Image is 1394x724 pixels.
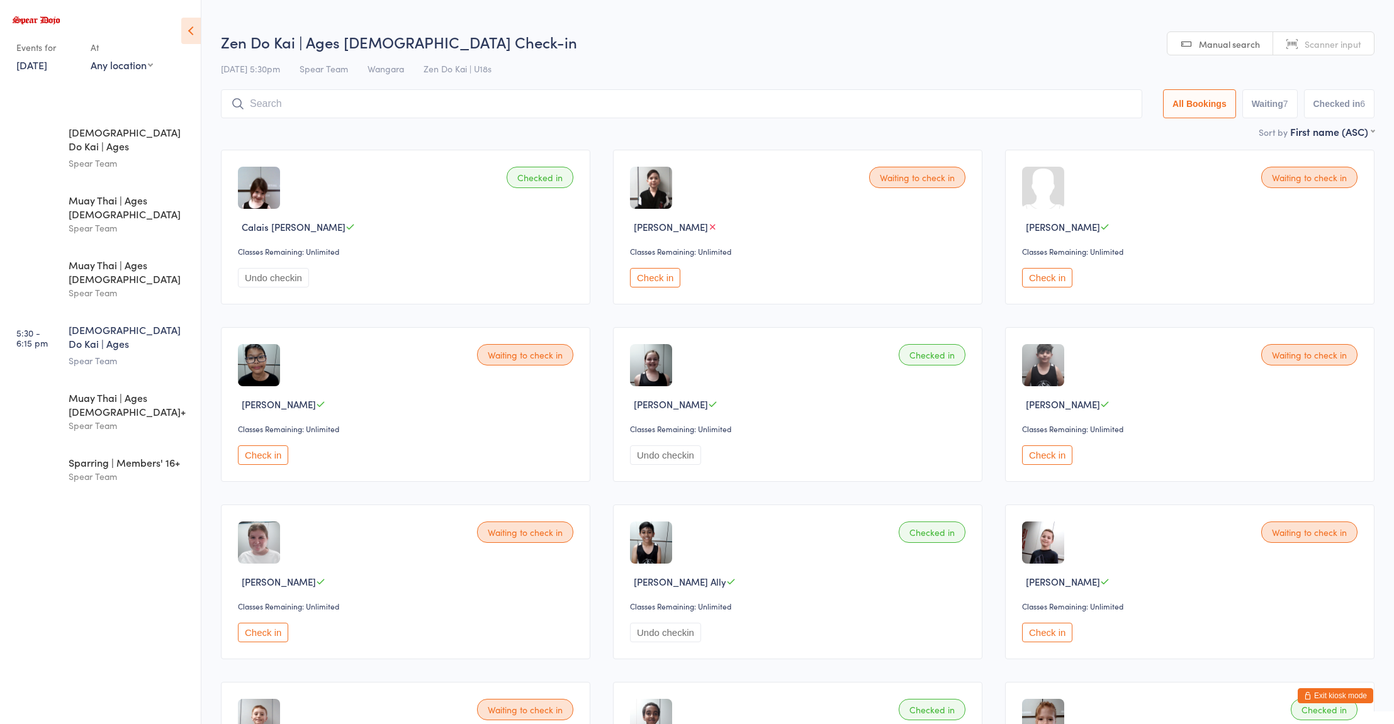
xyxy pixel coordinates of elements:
label: Sort by [1259,126,1288,138]
button: Exit kiosk mode [1298,688,1373,703]
div: At [91,37,153,58]
div: Muay Thai | Ages [DEMOGRAPHIC_DATA] [69,258,190,286]
div: [DEMOGRAPHIC_DATA] Do Kai | Ages [DEMOGRAPHIC_DATA] [69,323,190,354]
button: Undo checkin [630,623,701,642]
div: Waiting to check in [477,699,573,720]
img: image1743500885.png [238,344,280,386]
div: Spear Team [69,221,190,235]
button: Check in [1022,623,1072,642]
span: [PERSON_NAME] Ally [634,575,726,588]
div: Sparring | Members' 16+ [69,455,190,469]
button: Undo checkin [630,445,701,465]
div: Spear Team [69,469,190,484]
div: Classes Remaining: Unlimited [1022,246,1361,257]
img: image1743496503.png [238,521,280,564]
div: Spear Team [69,354,190,368]
button: Checked in6 [1304,89,1375,118]
a: 4:45 -5:30 pmMuay Thai | Ages [DEMOGRAPHIC_DATA]Spear Team [4,247,201,311]
span: [PERSON_NAME] [1026,398,1100,411]
span: Calais [PERSON_NAME] [242,220,346,233]
div: Checked in [899,699,965,720]
img: image1624359780.png [238,167,280,209]
div: Muay Thai | Ages [DEMOGRAPHIC_DATA] [69,193,190,221]
time: 5:30 - 6:15 pm [16,328,48,348]
div: 7 [1283,99,1288,109]
div: Waiting to check in [477,521,573,543]
button: Check in [1022,445,1072,465]
div: Spear Team [69,156,190,170]
div: Checked in [507,167,573,188]
div: Waiting to check in [1261,521,1357,543]
div: Any location [91,58,153,72]
h2: Zen Do Kai | Ages [DEMOGRAPHIC_DATA] Check-in [221,31,1374,52]
button: Check in [1022,268,1072,287]
a: 4:00 -4:45 pm[DEMOGRAPHIC_DATA] Do Kai | Ages [DEMOGRAPHIC_DATA]Spear Team [4,114,201,181]
div: Checked in [1291,699,1357,720]
div: Waiting to check in [1261,344,1357,365]
span: [DATE] 5:30pm [221,62,280,75]
img: image1734142554.png [1022,344,1064,386]
a: 5:30 -6:15 pm[DEMOGRAPHIC_DATA] Do Kai | Ages [DEMOGRAPHIC_DATA]Spear Team [4,312,201,379]
button: All Bookings [1163,89,1236,118]
img: image1628299909.png [630,167,672,209]
img: Spear Dojo [13,16,60,25]
div: Classes Remaining: Unlimited [238,423,577,434]
div: Classes Remaining: Unlimited [630,601,969,611]
time: 4:44 - 5:29 pm [16,198,49,218]
div: Events for [16,37,78,58]
button: Check in [238,623,288,642]
img: image1746524077.png [630,521,672,564]
input: Search [221,89,1142,118]
time: 6:30 - 7:30 pm [16,396,48,416]
div: Spear Team [69,418,190,433]
div: Classes Remaining: Unlimited [238,601,577,611]
div: Classes Remaining: Unlimited [238,246,577,257]
div: Classes Remaining: Unlimited [1022,423,1361,434]
div: Muay Thai | Ages [DEMOGRAPHIC_DATA]+ [69,391,190,418]
div: Spear Team [69,286,190,300]
div: Checked in [899,344,965,365]
div: Checked in [899,521,965,543]
span: [PERSON_NAME] [634,220,708,233]
span: Wangara [368,62,404,75]
span: [PERSON_NAME] [242,398,316,411]
span: Spear Team [300,62,348,75]
img: image1630569535.png [1022,521,1064,564]
div: Classes Remaining: Unlimited [630,423,969,434]
time: 4:45 - 5:30 pm [16,263,49,283]
span: [PERSON_NAME] [1026,575,1100,588]
div: 6 [1360,99,1365,109]
div: First name (ASC) [1290,125,1374,138]
span: Manual search [1199,38,1260,50]
button: Check in [238,445,288,465]
span: [PERSON_NAME] [634,398,708,411]
img: image1722933565.png [630,344,672,386]
a: 6:30 -7:30 pmMuay Thai | Ages [DEMOGRAPHIC_DATA]+Spear Team [4,380,201,443]
button: Waiting7 [1242,89,1298,118]
span: Zen Do Kai | U18s [424,62,492,75]
div: Waiting to check in [477,344,573,365]
div: [DEMOGRAPHIC_DATA] Do Kai | Ages [DEMOGRAPHIC_DATA] [69,125,190,156]
a: [DATE] [16,58,47,72]
span: Scanner input [1305,38,1361,50]
time: 7:30 - 8:00 pm [16,460,50,481]
span: [PERSON_NAME] [1026,220,1100,233]
a: 7:30 -8:00 pmSparring | Members' 16+Spear Team [4,445,201,496]
button: Undo checkin [238,268,309,287]
a: 4:44 -5:29 pmMuay Thai | Ages [DEMOGRAPHIC_DATA]Spear Team [4,182,201,246]
button: Check in [630,268,680,287]
div: Classes Remaining: Unlimited [630,246,969,257]
div: Waiting to check in [869,167,965,188]
div: Classes Remaining: Unlimited [1022,601,1361,611]
span: [PERSON_NAME] [242,575,316,588]
time: 4:00 - 4:45 pm [16,130,50,150]
div: Waiting to check in [1261,167,1357,188]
